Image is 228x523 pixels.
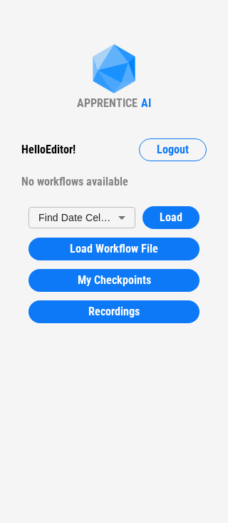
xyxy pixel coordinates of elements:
span: My Checkpoints [78,275,151,286]
div: No workflows available [21,171,207,193]
button: My Checkpoints [28,269,199,292]
div: AI [141,96,151,110]
button: Logout [139,138,207,161]
button: Recordings [28,300,199,323]
span: Load Workflow File [70,243,158,255]
span: Logout [157,144,189,156]
span: Recordings [88,306,140,318]
div: Find Date Cells - Fluent API Example [28,204,135,230]
div: Hello Editor ! [21,138,76,161]
button: Load [142,206,199,229]
span: Load [160,212,182,223]
div: APPRENTICE [77,96,138,110]
button: Load Workflow File [28,238,199,260]
img: Apprentice AI [85,44,142,96]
